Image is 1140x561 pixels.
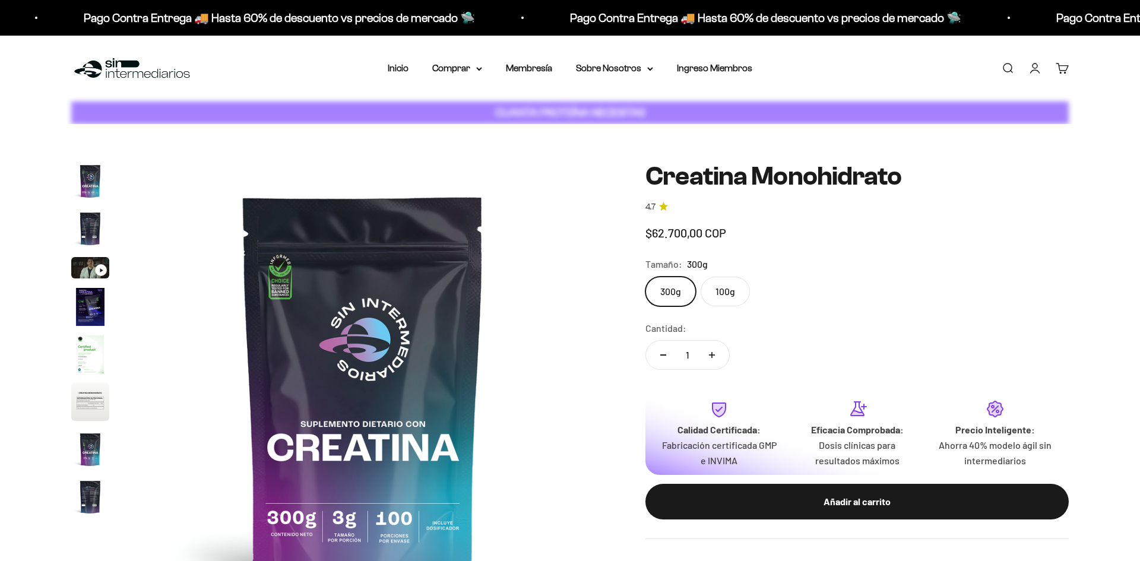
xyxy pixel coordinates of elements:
[71,162,109,204] button: Ir al artículo 1
[645,223,726,242] sale-price: $62.700,00 COP
[71,335,109,377] button: Ir al artículo 5
[797,438,916,468] p: Dosis clínicas para resultados máximos
[71,430,109,472] button: Ir al artículo 7
[71,162,109,200] img: Creatina Monohidrato
[71,257,109,282] button: Ir al artículo 3
[570,8,961,27] p: Pago Contra Entrega 🚚 Hasta 60% de descuento vs precios de mercado 🛸
[645,201,655,214] span: 4.7
[576,61,653,76] summary: Sobre Nosotros
[71,478,109,519] button: Ir al artículo 8
[677,63,752,73] a: Ingreso Miembros
[687,256,708,272] span: 300g
[71,288,109,326] img: Creatina Monohidrato
[646,341,680,369] button: Reducir cantidad
[388,63,408,73] a: Inicio
[677,424,761,435] strong: Calidad Certificada:
[645,201,1069,214] a: 4.74.7 de 5.0 estrellas
[955,424,1035,435] strong: Precio Inteligente:
[645,321,686,336] label: Cantidad:
[71,288,109,329] button: Ir al artículo 4
[71,478,109,516] img: Creatina Monohidrato
[495,106,645,119] strong: CUANTA PROTEÍNA NECESITAS
[660,438,778,468] p: Fabricación certificada GMP e INVIMA
[936,438,1054,468] p: Ahorra 40% modelo ágil sin intermediarios
[432,61,482,76] summary: Comprar
[71,210,109,248] img: Creatina Monohidrato
[811,424,904,435] strong: Eficacia Comprobada:
[645,256,682,272] legend: Tamaño:
[71,383,109,424] button: Ir al artículo 6
[71,210,109,251] button: Ir al artículo 2
[695,341,729,369] button: Aumentar cantidad
[71,430,109,468] img: Creatina Monohidrato
[506,63,552,73] a: Membresía
[71,335,109,373] img: Creatina Monohidrato
[645,162,1069,191] h1: Creatina Monohidrato
[71,383,109,421] img: Creatina Monohidrato
[645,484,1069,519] button: Añadir al carrito
[84,8,475,27] p: Pago Contra Entrega 🚚 Hasta 60% de descuento vs precios de mercado 🛸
